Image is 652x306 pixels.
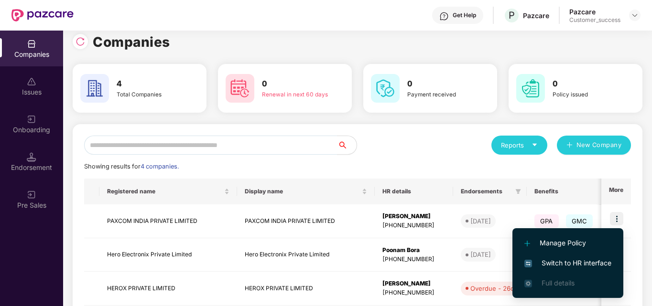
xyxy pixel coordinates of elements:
[107,188,222,195] span: Registered name
[439,11,449,21] img: svg+xml;base64,PHN2ZyBpZD0iSGVscC0zMngzMiIgeG1sbnM9Imh0dHA6Ly93d3cudzMub3JnLzIwMDAvc3ZnIiB3aWR0aD...
[27,115,36,124] img: svg+xml;base64,PHN2ZyB3aWR0aD0iMjAiIGhlaWdodD0iMjAiIHZpZXdCb3g9IjAgMCAyMCAyMCIgZmlsbD0ibm9uZSIgeG...
[117,78,183,90] h3: 4
[461,188,511,195] span: Endorsements
[382,288,446,297] div: [PHONE_NUMBER]
[631,11,639,19] img: svg+xml;base64,PHN2ZyBpZD0iRHJvcGRvd24tMzJ4MzIiIHhtbG5zPSJodHRwOi8vd3d3LnczLm9yZy8yMDAwL3N2ZyIgd2...
[553,90,619,99] div: Policy issued
[382,246,446,255] div: Poonam Bora
[117,90,183,99] div: Total Companies
[524,238,611,248] span: Manage Policy
[27,39,36,49] img: svg+xml;base64,PHN2ZyBpZD0iQ29tcGFuaWVzIiB4bWxucz0iaHR0cDovL3d3dy53My5vcmcvMjAwMC9zdmciIHdpZHRoPS...
[337,136,357,155] button: search
[407,78,473,90] h3: 0
[566,142,573,149] span: plus
[99,179,237,204] th: Registered name
[516,74,545,103] img: svg+xml;base64,PHN2ZyB4bWxucz0iaHR0cDovL3d3dy53My5vcmcvMjAwMC9zdmciIHdpZHRoPSI2MCIgaGVpZ2h0PSI2MC...
[382,255,446,264] div: [PHONE_NUMBER]
[523,11,549,20] div: Pazcare
[245,188,360,195] span: Display name
[566,214,593,228] span: GMC
[27,77,36,86] img: svg+xml;base64,PHN2ZyBpZD0iSXNzdWVzX2Rpc2FibGVkIiB4bWxucz0iaHR0cDovL3d3dy53My5vcmcvMjAwMC9zdmciIH...
[84,163,179,170] span: Showing results for
[375,179,453,204] th: HR details
[407,90,473,99] div: Payment received
[513,186,523,197] span: filter
[470,250,491,259] div: [DATE]
[93,32,170,53] h1: Companies
[524,280,532,287] img: svg+xml;base64,PHN2ZyB4bWxucz0iaHR0cDovL3d3dy53My5vcmcvMjAwMC9zdmciIHdpZHRoPSIxNi4zNjMiIGhlaWdodD...
[453,11,476,19] div: Get Help
[569,16,620,24] div: Customer_success
[371,74,400,103] img: svg+xml;base64,PHN2ZyB4bWxucz0iaHR0cDovL3d3dy53My5vcmcvMjAwMC9zdmciIHdpZHRoPSI2MCIgaGVpZ2h0PSI2MC...
[262,90,328,99] div: Renewal in next 60 days
[141,163,179,170] span: 4 companies.
[237,179,375,204] th: Display name
[237,204,375,238] td: PAXCOM INDIA PRIVATE LIMITED
[553,78,619,90] h3: 0
[532,142,538,148] span: caret-down
[382,279,446,288] div: [PERSON_NAME]
[524,241,530,246] img: svg+xml;base64,PHN2ZyB4bWxucz0iaHR0cDovL3d3dy53My5vcmcvMjAwMC9zdmciIHdpZHRoPSIxMi4yMDEiIGhlaWdodD...
[534,214,559,228] span: GPA
[527,179,612,204] th: Benefits
[610,212,623,225] img: icon
[542,279,575,287] span: Full details
[99,204,237,238] td: PAXCOM INDIA PRIVATE LIMITED
[557,136,631,155] button: plusNew Company
[515,189,521,194] span: filter
[99,238,237,272] td: Hero Electronix Private Limited
[576,140,622,150] span: New Company
[337,141,357,149] span: search
[382,212,446,221] div: [PERSON_NAME]
[27,152,36,162] img: svg+xml;base64,PHN2ZyB3aWR0aD0iMTQuNSIgaGVpZ2h0PSIxNC41IiB2aWV3Qm94PSIwIDAgMTYgMTYiIGZpbGw9Im5vbm...
[262,78,328,90] h3: 0
[569,7,620,16] div: Pazcare
[27,190,36,200] img: svg+xml;base64,PHN2ZyB3aWR0aD0iMjAiIGhlaWdodD0iMjAiIHZpZXdCb3g9IjAgMCAyMCAyMCIgZmlsbD0ibm9uZSIgeG...
[470,284,514,293] div: Overdue - 26d
[501,140,538,150] div: Reports
[226,74,254,103] img: svg+xml;base64,PHN2ZyB4bWxucz0iaHR0cDovL3d3dy53My5vcmcvMjAwMC9zdmciIHdpZHRoPSI2MCIgaGVpZ2h0PSI2MC...
[382,221,446,230] div: [PHONE_NUMBER]
[80,74,109,103] img: svg+xml;base64,PHN2ZyB4bWxucz0iaHR0cDovL3d3dy53My5vcmcvMjAwMC9zdmciIHdpZHRoPSI2MCIgaGVpZ2h0PSI2MC...
[99,272,237,306] td: HEROX PRIVATE LIMITED
[509,10,515,21] span: P
[11,9,74,21] img: New Pazcare Logo
[524,258,611,268] span: Switch to HR interface
[470,216,491,226] div: [DATE]
[601,179,631,204] th: More
[76,37,85,46] img: svg+xml;base64,PHN2ZyBpZD0iUmVsb2FkLTMyeDMyIiB4bWxucz0iaHR0cDovL3d3dy53My5vcmcvMjAwMC9zdmciIHdpZH...
[237,272,375,306] td: HEROX PRIVATE LIMITED
[237,238,375,272] td: Hero Electronix Private Limited
[524,260,532,267] img: svg+xml;base64,PHN2ZyB4bWxucz0iaHR0cDovL3d3dy53My5vcmcvMjAwMC9zdmciIHdpZHRoPSIxNiIgaGVpZ2h0PSIxNi...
